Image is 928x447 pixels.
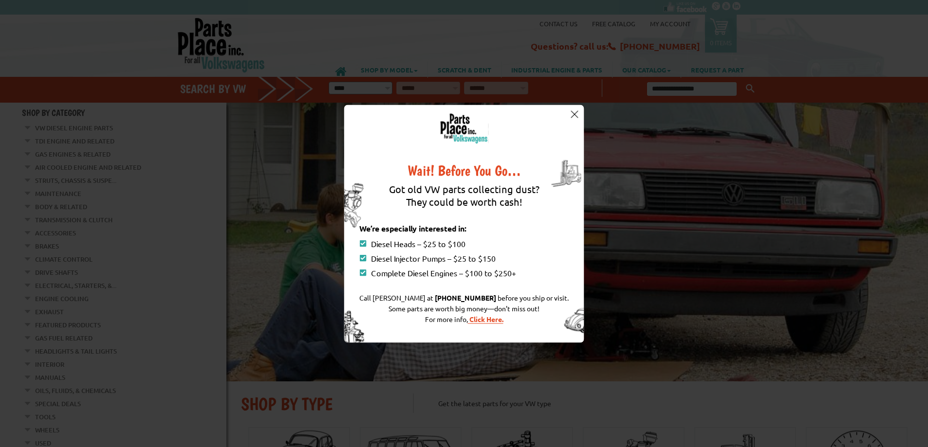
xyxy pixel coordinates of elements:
[571,111,578,118] img: close
[359,253,569,263] div: Diesel Injector Pumps – $25 to $150
[440,113,489,143] img: logo
[435,293,496,302] strong: [PHONE_NUMBER]
[359,268,569,277] div: Complete Diesel Engines – $100 to $250+
[433,293,498,302] a: [PHONE_NUMBER]
[359,282,569,334] div: Call [PERSON_NAME] at before you ship or visit. Some parts are worth big money—don’t miss out! Fo...
[359,240,366,247] img: points
[469,314,503,323] strong: Click Here.
[468,314,503,323] a: Click Here.
[359,238,569,248] div: Diesel Heads – $25 to $100
[359,223,467,233] strong: We’re especially interested in:
[359,254,366,261] img: points
[359,178,569,222] div: Got old VW parts collecting dust? They could be worth cash!
[359,163,569,178] div: Wait! Before You Go…
[359,269,366,276] img: points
